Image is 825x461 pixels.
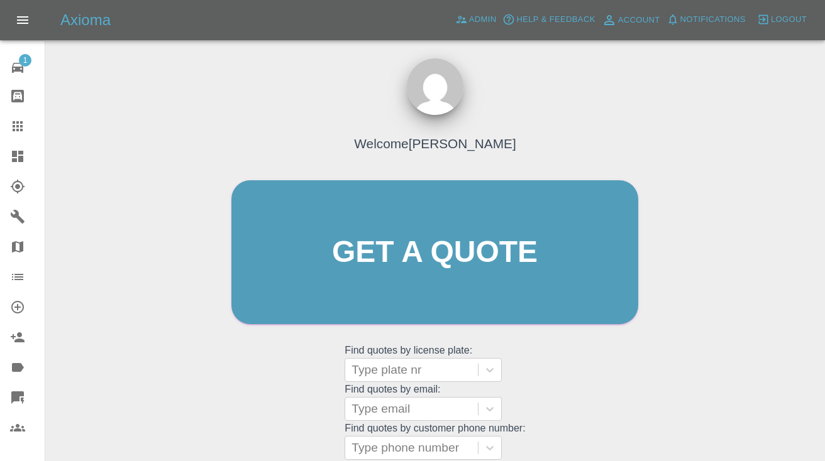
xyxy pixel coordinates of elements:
span: Notifications [680,13,746,27]
a: Get a quote [231,180,638,324]
span: 1 [19,54,31,67]
button: Logout [754,10,810,30]
grid: Find quotes by email: [345,384,525,421]
button: Notifications [663,10,749,30]
grid: Find quotes by customer phone number: [345,423,525,460]
h4: Welcome [PERSON_NAME] [354,134,516,153]
button: Open drawer [8,5,38,35]
span: Help & Feedback [516,13,595,27]
span: Admin [469,13,497,27]
span: Logout [771,13,807,27]
grid: Find quotes by license plate: [345,345,525,382]
img: ... [407,58,463,115]
a: Account [599,10,663,30]
h5: Axioma [60,10,111,30]
span: Account [618,13,660,28]
a: Admin [452,10,500,30]
button: Help & Feedback [499,10,598,30]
